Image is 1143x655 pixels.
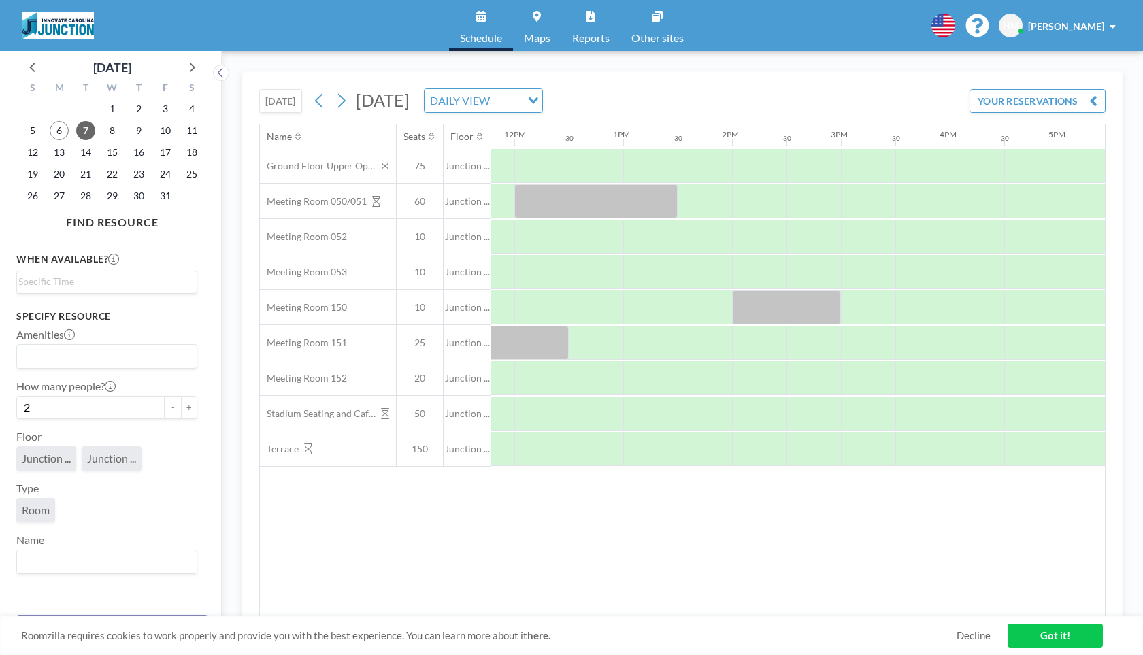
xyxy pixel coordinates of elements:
[156,165,175,184] span: Friday, October 24, 2025
[129,143,148,162] span: Thursday, October 16, 2025
[18,553,189,571] input: Search for option
[16,533,44,547] label: Name
[22,503,50,516] span: Room
[260,195,367,207] span: Meeting Room 050/051
[260,160,376,172] span: Ground Floor Upper Open Area
[93,58,131,77] div: [DATE]
[427,92,493,110] span: DAILY VIEW
[182,99,201,118] span: Saturday, October 4, 2025
[1028,20,1104,32] span: [PERSON_NAME]
[940,129,957,139] div: 4PM
[397,443,443,455] span: 150
[23,165,42,184] span: Sunday, October 19, 2025
[21,629,957,642] span: Roomzilla requires cookies to work properly and provide you with the best experience. You can lea...
[16,430,42,443] label: Floor
[267,131,292,143] div: Name
[450,131,474,143] div: Floor
[103,143,122,162] span: Wednesday, October 15, 2025
[504,129,526,139] div: 12PM
[831,129,848,139] div: 3PM
[970,89,1106,113] button: YOUR RESERVATIONS
[156,121,175,140] span: Friday, October 10, 2025
[99,80,126,98] div: W
[572,33,610,44] span: Reports
[46,80,73,98] div: M
[76,186,95,205] span: Tuesday, October 28, 2025
[156,99,175,118] span: Friday, October 3, 2025
[103,186,122,205] span: Wednesday, October 29, 2025
[397,301,443,314] span: 10
[23,186,42,205] span: Sunday, October 26, 2025
[260,301,347,314] span: Meeting Room 150
[397,195,443,207] span: 60
[892,134,900,143] div: 30
[129,121,148,140] span: Thursday, October 9, 2025
[16,482,39,495] label: Type
[1048,129,1065,139] div: 5PM
[397,266,443,278] span: 10
[16,615,208,639] button: Clear all filters
[722,129,739,139] div: 2PM
[444,195,491,207] span: Junction ...
[50,143,69,162] span: Monday, October 13, 2025
[22,12,94,39] img: organization-logo
[182,165,201,184] span: Saturday, October 25, 2025
[444,301,491,314] span: Junction ...
[22,452,71,465] span: Junction ...
[444,372,491,384] span: Junction ...
[156,143,175,162] span: Friday, October 17, 2025
[1003,20,1019,32] span: HM
[103,165,122,184] span: Wednesday, October 22, 2025
[152,80,178,98] div: F
[17,550,197,573] div: Search for option
[260,266,347,278] span: Meeting Room 053
[50,186,69,205] span: Monday, October 27, 2025
[16,310,197,322] h3: Specify resource
[20,80,46,98] div: S
[674,134,682,143] div: 30
[425,89,542,112] div: Search for option
[524,33,550,44] span: Maps
[957,629,991,642] a: Decline
[17,271,197,292] div: Search for option
[356,90,410,110] span: [DATE]
[444,407,491,420] span: Junction ...
[23,143,42,162] span: Sunday, October 12, 2025
[16,328,75,341] label: Amenities
[17,345,197,368] div: Search for option
[260,372,347,384] span: Meeting Room 152
[444,337,491,349] span: Junction ...
[397,372,443,384] span: 20
[260,407,376,420] span: Stadium Seating and Cafe area
[103,99,122,118] span: Wednesday, October 1, 2025
[403,131,425,143] div: Seats
[260,231,347,243] span: Meeting Room 052
[444,443,491,455] span: Junction ...
[444,266,491,278] span: Junction ...
[1001,134,1009,143] div: 30
[783,134,791,143] div: 30
[76,165,95,184] span: Tuesday, October 21, 2025
[259,89,302,113] button: [DATE]
[1008,624,1103,648] a: Got it!
[125,80,152,98] div: T
[444,231,491,243] span: Junction ...
[565,134,574,143] div: 30
[181,396,197,419] button: +
[76,121,95,140] span: Tuesday, October 7, 2025
[397,160,443,172] span: 75
[16,210,208,229] h4: FIND RESOURCE
[631,33,684,44] span: Other sites
[50,121,69,140] span: Monday, October 6, 2025
[73,80,99,98] div: T
[103,121,122,140] span: Wednesday, October 8, 2025
[18,274,189,289] input: Search for option
[260,443,299,455] span: Terrace
[494,92,520,110] input: Search for option
[613,129,630,139] div: 1PM
[397,407,443,420] span: 50
[16,380,116,393] label: How many people?
[527,629,550,641] a: here.
[129,165,148,184] span: Thursday, October 23, 2025
[165,396,181,419] button: -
